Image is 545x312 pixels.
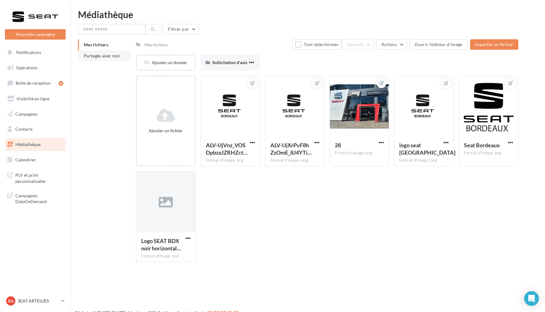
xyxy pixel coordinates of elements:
span: (0) [358,42,364,47]
a: Opérations [4,61,67,74]
span: Opérations [16,65,37,70]
a: Visibilité en ligne [4,92,67,105]
span: Calendrier [15,157,36,162]
span: 28 [335,142,341,148]
a: Contacts [4,123,67,136]
span: Campagnes [15,111,37,116]
div: Format d'image: psd [141,253,190,259]
span: Mes fichiers [84,42,108,47]
span: Partagés avec moi [84,53,120,58]
span: Médiathèque [15,142,41,147]
a: PLV et print personnalisable [4,168,67,187]
div: Open Intercom Messenger [524,291,539,306]
span: Notifications [16,50,41,55]
span: Contacts [15,126,33,132]
a: Campagnes DataOnDemand [4,189,67,207]
span: Visibilité en ligne [17,96,49,101]
span: Campagnes DataOnDemand [15,191,63,205]
div: 6 [59,81,63,86]
span: Logo SEAT BDX noir horizontal HD [141,237,181,252]
span: Sollicitation d'avis [212,60,247,65]
div: Ajouter un fichier [139,128,192,134]
button: Notifications [4,46,64,59]
div: Format d'image: png [464,150,513,156]
div: Médiathèque [78,10,538,19]
a: SA SEAT ARTIGUES [5,295,66,307]
span: SA [8,298,14,304]
div: Ajouter un dossier [137,60,195,66]
button: Tout sélectionner [292,39,342,50]
span: Importer un fichier [475,42,514,47]
button: Gérer(0) [342,39,374,50]
div: Format d'image: png [270,158,319,163]
button: Actions [376,39,407,50]
span: ALV-UjVnz_VOSDpbzaJZRHZct0IpDNcCnp42-4Iqpsb-IZv7cNILqmXr [206,142,248,156]
div: Format d'image: png [399,158,448,163]
p: SEAT ARTIGUES [18,298,59,304]
button: Filtrer par [163,24,199,34]
span: Boîte de réception [16,80,51,86]
div: Mes fichiers [145,42,168,48]
a: Médiathèque [4,138,67,151]
button: Nouvelle campagne [5,29,66,40]
div: Format d'image: png [206,158,255,163]
a: Campagnes [4,108,67,121]
button: Importer un fichier [470,39,519,50]
span: Actions [381,42,397,47]
span: logo seat bordeaux [399,142,455,156]
span: ALV-UjXrPvF8hZzOmE_8J4YTiNGY9pKyJz8UImCc8N71Wp7kGYpZDY2S [270,142,312,156]
span: Seat Bordeaux [464,142,500,148]
span: PLV et print personnalisable [15,171,63,184]
button: Ouvrir l'éditeur d'image [409,39,467,50]
a: Calendrier [4,153,67,166]
a: Boîte de réception6 [4,76,67,90]
div: Format d'image: png [335,150,384,156]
